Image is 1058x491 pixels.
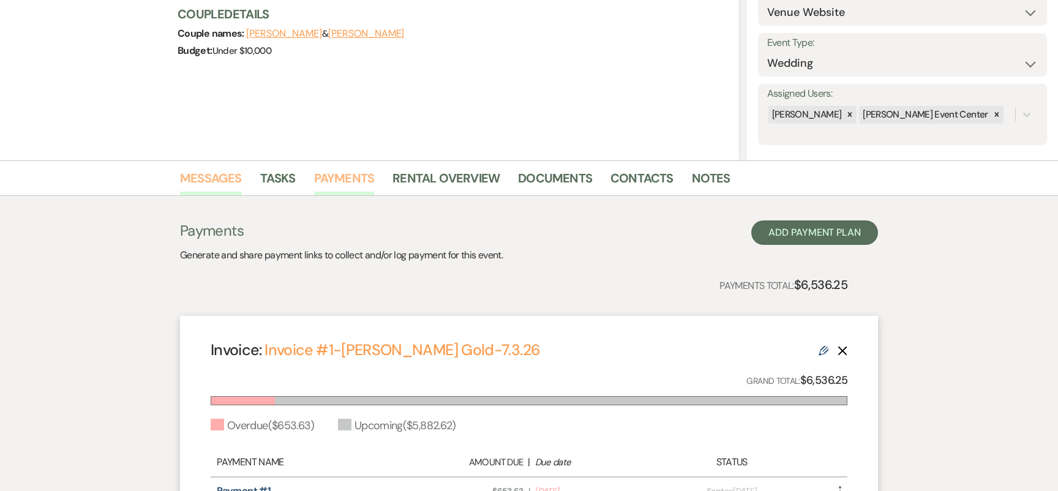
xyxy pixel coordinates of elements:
div: Upcoming ( $5,882.62 ) [338,418,456,434]
div: | [404,455,654,470]
button: [PERSON_NAME] [246,29,322,39]
button: [PERSON_NAME] [328,29,404,39]
a: Invoice #1-[PERSON_NAME] Gold-7.3.26 [264,340,540,360]
div: [PERSON_NAME] Event Center [859,106,989,124]
p: Generate and share payment links to collect and/or log payment for this event. [180,247,503,263]
span: & [246,28,404,40]
strong: $6,536.25 [800,373,847,388]
a: Payments [314,168,375,195]
div: Status [654,455,810,470]
label: Event Type: [767,34,1038,52]
div: Payment Name [217,455,404,470]
a: Messages [180,168,242,195]
span: Budget: [178,44,212,57]
div: [PERSON_NAME] [768,106,844,124]
a: Tasks [260,168,296,195]
span: Couple names: [178,27,246,40]
a: Rental Overview [392,168,500,195]
h4: Invoice: [211,339,540,361]
a: Contacts [610,168,673,195]
p: Grand Total: [746,372,847,389]
label: Assigned Users: [767,85,1038,103]
div: Amount Due [410,455,523,470]
p: Payments Total: [719,275,847,294]
h3: Payments [180,220,503,241]
a: Notes [692,168,730,195]
h3: Couple Details [178,6,729,23]
a: Documents [518,168,592,195]
span: Under $10,000 [212,45,272,57]
button: Add Payment Plan [751,220,878,245]
strong: $6,536.25 [794,277,847,293]
div: Due date [535,455,648,470]
div: Overdue ( $653.63 ) [211,418,315,434]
